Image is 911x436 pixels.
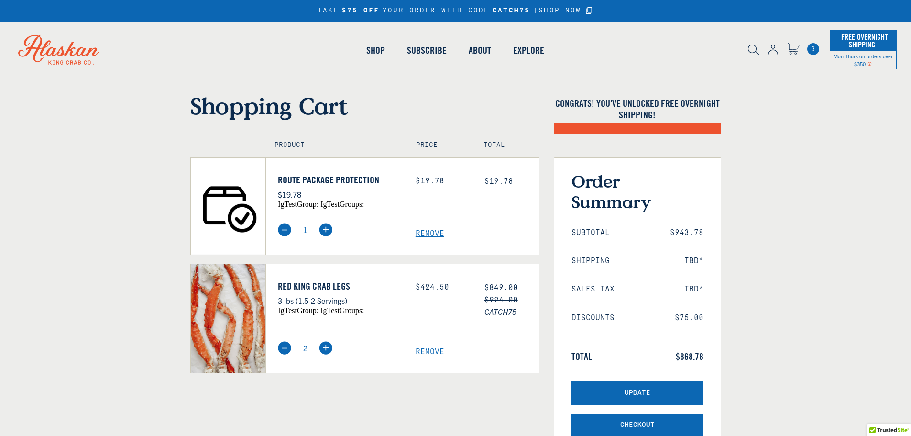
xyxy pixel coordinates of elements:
[416,283,470,292] div: $424.50
[458,23,502,78] a: About
[670,228,703,237] span: $943.78
[318,5,594,16] div: TAKE YOUR ORDER WITH CODE |
[834,53,893,67] span: Mon-Thurs on orders over $350
[278,174,401,186] a: Route Package Protection
[319,223,332,236] img: plus
[5,22,112,78] img: Alaskan King Crab Co. logo
[787,43,800,56] a: Cart
[502,23,555,78] a: Explore
[807,43,819,55] a: Cart
[416,141,463,149] h4: Price
[278,200,318,208] span: igTestGroup:
[278,280,401,292] a: Red King Crab Legs
[538,7,581,15] a: SHOP NOW
[191,264,266,373] img: Red King Crab Legs - 3 lbs (1.5-2 Servings)
[278,294,401,307] p: 3 lbs (1.5-2 Servings)
[396,23,458,78] a: Subscribe
[571,285,615,294] span: Sales Tax
[620,421,655,429] span: Checkout
[625,389,650,397] span: Update
[807,43,819,55] span: 3
[278,223,291,236] img: minus
[484,296,518,304] s: $924.00
[554,98,721,121] h4: Congrats! You've unlocked FREE OVERNIGHT SHIPPING!
[571,228,610,237] span: Subtotal
[839,30,888,52] span: Free Overnight Shipping
[484,283,518,292] span: $849.00
[571,351,592,362] span: Total
[867,60,872,67] span: Shipping Notice Icon
[571,257,610,266] span: Shipping
[416,229,539,238] a: Remove
[484,177,513,186] span: $19.78
[675,313,703,323] span: $75.00
[571,381,703,405] button: Update
[278,341,291,355] img: minus
[191,158,266,255] img: Route Package Protection - $19.78
[274,141,395,149] h4: Product
[416,347,539,357] a: Remove
[571,313,615,323] span: Discounts
[355,23,396,78] a: Shop
[538,7,581,14] span: SHOP NOW
[493,7,530,15] strong: CATCH75
[342,7,379,15] strong: $75 OFF
[320,306,364,314] span: igTestGroups:
[483,141,530,149] h4: Total
[571,171,703,212] h3: Order Summary
[748,45,759,55] img: search
[320,200,364,208] span: igTestGroups:
[278,306,318,314] span: igTestGroup:
[676,351,703,362] span: $868.78
[190,92,539,120] h1: Shopping Cart
[484,305,539,318] span: CATCH75
[768,45,778,55] img: account
[278,188,401,201] p: $19.78
[416,177,470,186] div: $19.78
[319,341,332,355] img: plus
